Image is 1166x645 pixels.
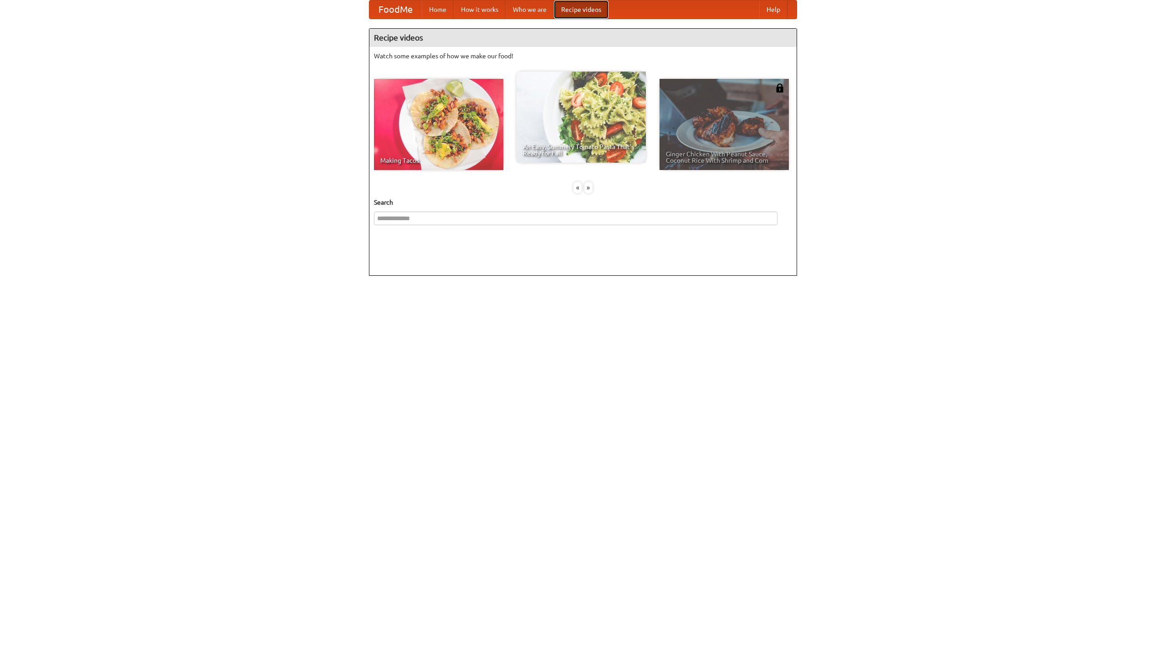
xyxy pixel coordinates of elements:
a: Who we are [506,0,554,19]
a: Recipe videos [554,0,609,19]
img: 483408.png [775,83,784,93]
a: Making Tacos [374,79,503,170]
a: An Easy, Summery Tomato Pasta That's Ready for Fall [517,72,646,163]
a: How it works [454,0,506,19]
div: « [573,182,582,193]
span: An Easy, Summery Tomato Pasta That's Ready for Fall [523,144,639,156]
h4: Recipe videos [369,29,797,47]
a: Help [759,0,788,19]
h5: Search [374,198,792,207]
span: Making Tacos [380,157,497,164]
a: Home [422,0,454,19]
p: Watch some examples of how we make our food! [374,52,792,61]
div: » [584,182,593,193]
a: FoodMe [369,0,422,19]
